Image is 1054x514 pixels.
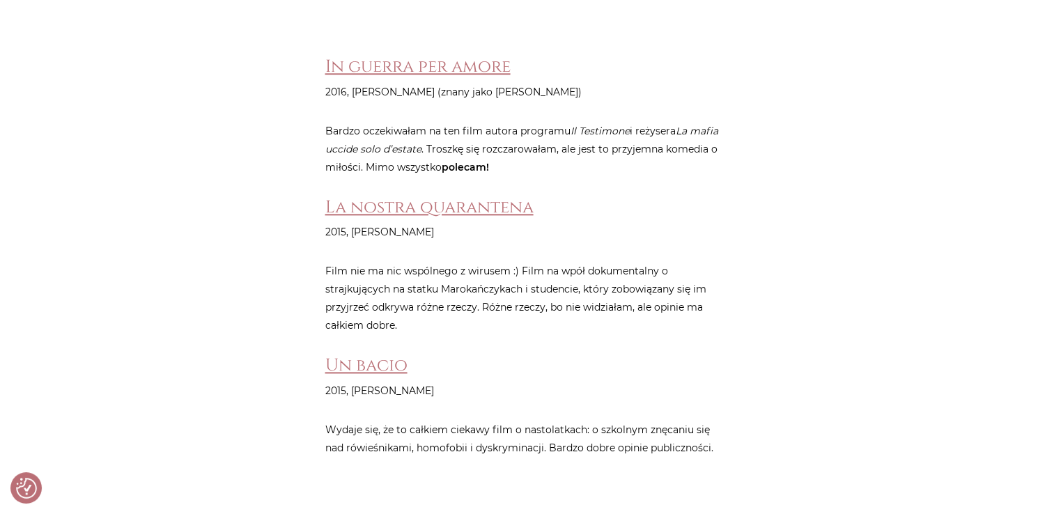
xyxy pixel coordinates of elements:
[325,83,729,101] p: 2016, [PERSON_NAME] (znany jako [PERSON_NAME])
[325,354,408,377] a: Un bacio
[442,161,489,173] strong: polecam!
[325,223,729,241] p: 2015, [PERSON_NAME]
[325,196,534,219] a: La nostra quarantena
[325,421,729,457] p: Wydaje się, że to całkiem ciekawy film o nastolatkach: o szkolnym znęcaniu się nad rówieśnikami, ...
[325,125,718,155] em: La mafia uccide solo d’estate
[571,125,630,137] em: Il Testimone
[325,382,729,400] p: 2015, [PERSON_NAME]
[325,122,729,176] p: Bardzo oczekiwałam na ten film autora programu i reżysera . Troszkę się rozczarowałam, ale jest t...
[325,55,511,78] a: In guerra per amore
[16,478,37,499] button: Preferencje co do zgód
[325,262,729,334] p: Film nie ma nic wspólnego z wirusem :) Film na wpół dokumentalny o strajkujących na statku Maroka...
[16,478,37,499] img: Revisit consent button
